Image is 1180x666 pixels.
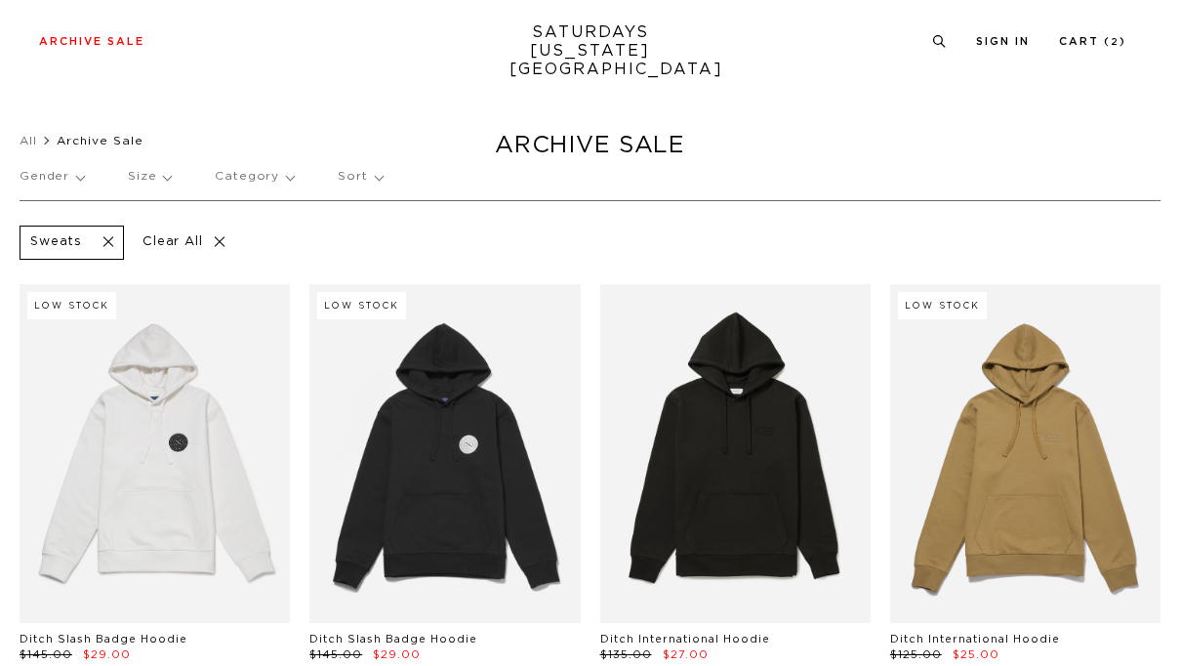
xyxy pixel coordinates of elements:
[30,234,82,251] p: Sweats
[39,36,144,47] a: Archive Sale
[600,634,770,645] a: Ditch International Hoodie
[215,154,294,199] p: Category
[663,649,709,660] span: $27.00
[890,634,1060,645] a: Ditch International Hoodie
[890,649,942,660] span: $125.00
[20,649,72,660] span: $145.00
[509,23,671,79] a: SATURDAYS[US_STATE][GEOGRAPHIC_DATA]
[27,292,116,319] div: Low Stock
[20,154,84,199] p: Gender
[1111,38,1119,47] small: 2
[898,292,987,319] div: Low Stock
[128,154,171,199] p: Size
[338,154,382,199] p: Sort
[373,649,421,660] span: $29.00
[57,135,143,146] span: Archive Sale
[309,649,362,660] span: $145.00
[134,226,234,260] p: Clear All
[83,649,131,660] span: $29.00
[20,634,187,645] a: Ditch Slash Badge Hoodie
[600,649,652,660] span: $135.00
[309,634,477,645] a: Ditch Slash Badge Hoodie
[976,36,1030,47] a: Sign In
[953,649,999,660] span: $25.00
[317,292,406,319] div: Low Stock
[1059,36,1126,47] a: Cart (2)
[20,135,37,146] a: All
